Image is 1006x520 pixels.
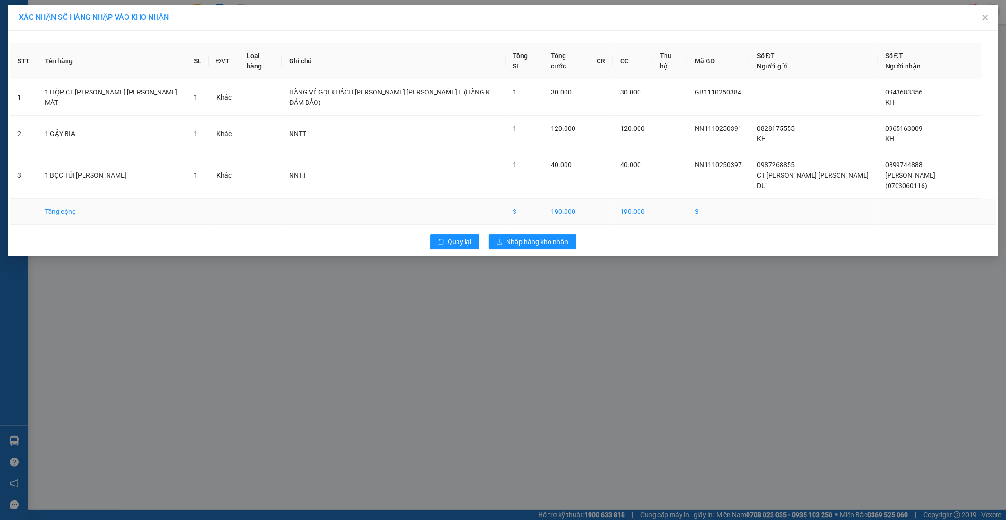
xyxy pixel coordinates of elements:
[972,5,998,31] button: Close
[551,125,575,132] span: 120.000
[209,43,239,79] th: ĐVT
[551,88,572,96] span: 30.000
[613,43,652,79] th: CC
[620,88,641,96] span: 30.000
[687,43,749,79] th: Mã GD
[37,43,186,79] th: Tên hàng
[543,199,589,225] td: 190.000
[885,62,921,70] span: Người nhận
[186,43,209,79] th: SL
[757,125,795,132] span: 0828175555
[194,171,198,179] span: 1
[209,152,239,199] td: Khác
[620,125,645,132] span: 120.000
[496,239,503,246] span: download
[37,116,186,152] td: 1 GẬY BIA
[10,116,37,152] td: 2
[506,43,543,79] th: Tổng SL
[695,125,742,132] span: NN1110250391
[10,79,37,116] td: 1
[489,234,576,249] button: downloadNhập hàng kho nhận
[10,43,37,79] th: STT
[289,130,306,137] span: NNTT
[885,99,894,106] span: KH
[885,125,923,132] span: 0965163009
[620,161,641,169] span: 40.000
[885,171,936,189] span: [PERSON_NAME] (0703060116)
[289,171,306,179] span: NNTT
[37,79,186,116] td: 1 HỘP CT [PERSON_NAME] [PERSON_NAME] MÁT
[687,199,749,225] td: 3
[885,52,903,60] span: Số ĐT
[19,13,169,22] span: XÁC NHẬN SỐ HÀNG NHẬP VÀO KHO NHẬN
[757,171,869,189] span: CT [PERSON_NAME] [PERSON_NAME] DƯ
[757,52,775,60] span: Số ĐT
[695,161,742,169] span: NN1110250397
[757,135,766,143] span: KH
[438,239,444,246] span: rollback
[695,88,741,96] span: GB1110250384
[289,88,490,106] span: HÀNG VỀ GỌI KHÁCH [PERSON_NAME] [PERSON_NAME] E (HÀNG K ĐẢM BẢO)
[282,43,505,79] th: Ghi chú
[513,125,517,132] span: 1
[506,199,543,225] td: 3
[589,43,613,79] th: CR
[613,199,652,225] td: 190.000
[37,152,186,199] td: 1 BỌC TÚI [PERSON_NAME]
[448,237,472,247] span: Quay lại
[194,130,198,137] span: 1
[239,43,282,79] th: Loại hàng
[885,88,923,96] span: 0943683356
[37,199,186,225] td: Tổng cộng
[194,94,198,101] span: 1
[507,237,569,247] span: Nhập hàng kho nhận
[885,161,923,169] span: 0899744888
[981,14,989,21] span: close
[543,43,589,79] th: Tổng cước
[513,88,517,96] span: 1
[430,234,479,249] button: rollbackQuay lại
[757,62,787,70] span: Người gửi
[209,79,239,116] td: Khác
[10,152,37,199] td: 3
[209,116,239,152] td: Khác
[513,161,517,169] span: 1
[757,161,795,169] span: 0987268855
[652,43,687,79] th: Thu hộ
[885,135,894,143] span: KH
[551,161,572,169] span: 40.000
